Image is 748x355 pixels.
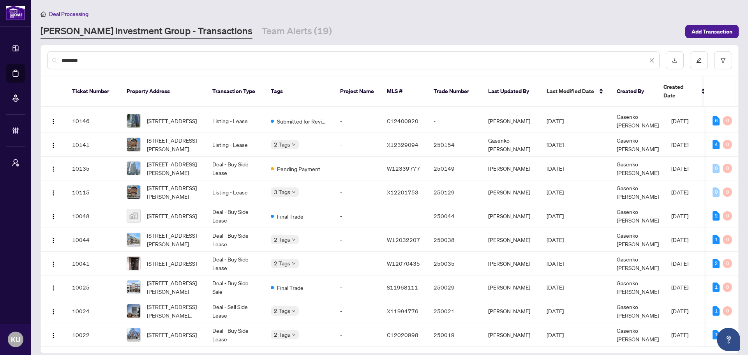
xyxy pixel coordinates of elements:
[547,165,564,172] span: [DATE]
[50,332,56,339] img: Logo
[671,212,688,219] span: [DATE]
[66,252,120,276] td: 10041
[387,165,420,172] span: W12339777
[387,307,418,314] span: X11994776
[66,276,120,299] td: 10025
[50,285,56,291] img: Logo
[277,117,328,125] span: Submitted for Review
[274,235,290,244] span: 2 Tags
[147,259,197,268] span: [STREET_ADDRESS]
[127,304,140,318] img: thumbnail-img
[427,180,482,204] td: 250129
[671,260,688,267] span: [DATE]
[427,228,482,252] td: 250038
[66,133,120,157] td: 10141
[50,118,56,125] img: Logo
[723,211,732,221] div: 0
[41,11,46,17] span: home
[387,236,420,243] span: W12032207
[206,276,265,299] td: Deal - Buy Side Sale
[292,261,296,265] span: down
[66,76,120,107] th: Ticket Number
[482,180,540,204] td: [PERSON_NAME]
[147,117,197,125] span: [STREET_ADDRESS]
[617,161,659,176] span: Gasenko [PERSON_NAME]
[657,76,712,107] th: Created Date
[277,212,303,221] span: Final Trade
[387,141,418,148] span: X12329094
[685,25,739,38] button: Add Transaction
[427,323,482,347] td: 250019
[482,133,540,157] td: Gasenko [PERSON_NAME]
[127,114,140,127] img: thumbnail-img
[147,184,200,201] span: [STREET_ADDRESS][PERSON_NAME]
[47,115,60,127] button: Logo
[147,302,200,320] span: [STREET_ADDRESS][PERSON_NAME][PERSON_NAME]
[692,25,732,38] span: Add Transaction
[334,180,381,204] td: -
[672,58,677,63] span: download
[671,284,688,291] span: [DATE]
[720,58,726,63] span: filter
[206,157,265,180] td: Deal - Buy Side Lease
[49,11,88,18] span: Deal Processing
[547,331,564,338] span: [DATE]
[723,306,732,316] div: 0
[50,142,56,148] img: Logo
[427,252,482,276] td: 250035
[713,140,720,149] div: 4
[334,204,381,228] td: -
[482,252,540,276] td: [PERSON_NAME]
[387,284,418,291] span: S11968111
[277,164,320,173] span: Pending Payment
[47,329,60,341] button: Logo
[66,109,120,133] td: 10146
[206,204,265,228] td: Deal - Buy Side Lease
[66,204,120,228] td: 10048
[547,87,594,95] span: Last Modified Date
[11,334,20,345] span: KU
[127,257,140,270] img: thumbnail-img
[482,76,540,107] th: Last Updated By
[206,133,265,157] td: Listing - Lease
[723,235,732,244] div: 0
[334,276,381,299] td: -
[617,256,659,271] span: Gasenko [PERSON_NAME]
[713,116,720,125] div: 6
[387,260,420,267] span: W12070435
[66,299,120,323] td: 10024
[617,208,659,224] span: Gasenko [PERSON_NAME]
[47,281,60,293] button: Logo
[50,166,56,172] img: Logo
[50,237,56,244] img: Logo
[427,109,482,133] td: -
[671,236,688,243] span: [DATE]
[66,157,120,180] td: 10135
[127,209,140,223] img: thumbnail-img
[334,299,381,323] td: -
[617,184,659,200] span: Gasenko [PERSON_NAME]
[292,143,296,147] span: down
[6,6,25,20] img: logo
[66,228,120,252] td: 10044
[713,283,720,292] div: 1
[713,330,720,339] div: 1
[547,141,564,148] span: [DATE]
[617,232,659,247] span: Gasenko [PERSON_NAME]
[206,180,265,204] td: Listing - Lease
[334,76,381,107] th: Project Name
[12,159,19,167] span: user-switch
[540,76,610,107] th: Last Modified Date
[671,117,688,124] span: [DATE]
[292,190,296,194] span: down
[723,187,732,197] div: 0
[696,58,702,63] span: edit
[717,328,740,351] button: Open asap
[147,136,200,153] span: [STREET_ADDRESS][PERSON_NAME]
[274,259,290,268] span: 2 Tags
[690,51,708,69] button: edit
[334,323,381,347] td: -
[50,190,56,196] img: Logo
[334,252,381,276] td: -
[206,228,265,252] td: Deal - Buy Side Lease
